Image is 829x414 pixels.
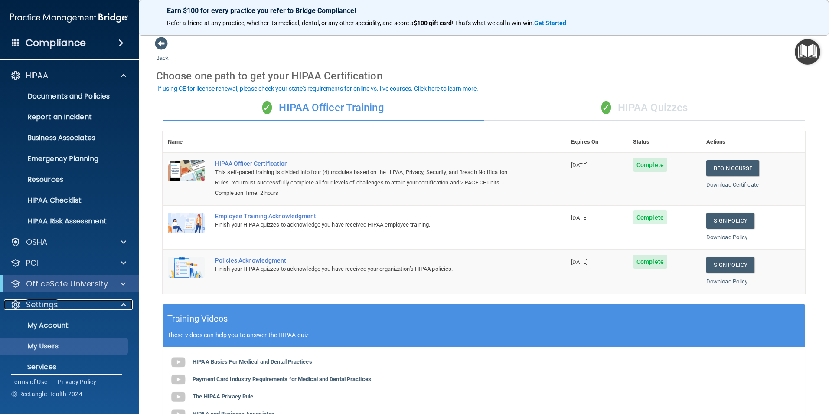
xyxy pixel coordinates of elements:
[706,160,759,176] a: Begin Course
[6,217,124,226] p: HIPAA Risk Assessment
[26,279,108,289] p: OfficeSafe University
[795,39,820,65] button: Open Resource Center
[6,154,124,163] p: Emergency Planning
[215,188,522,198] div: Completion Time: 2 hours
[167,332,800,338] p: These videos can help you to answer the HIPAA quiz
[6,196,124,205] p: HIPAA Checklist
[452,20,534,26] span: ! That's what we call a win-win.
[706,234,748,240] a: Download Policy
[701,131,805,153] th: Actions
[215,213,522,220] div: Employee Training Acknowledgment
[601,101,611,114] span: ✓
[6,113,124,122] p: Report an Incident
[6,134,124,142] p: Business Associates
[10,237,126,247] a: OSHA
[193,393,253,400] b: The HIPAA Privacy Rule
[170,354,187,371] img: gray_youtube_icon.38fcd6cc.png
[10,9,128,26] img: PMB logo
[26,258,38,268] p: PCI
[633,255,667,269] span: Complete
[215,264,522,274] div: Finish your HIPAA quizzes to acknowledge you have received your organization’s HIPAA policies.
[6,363,124,371] p: Services
[193,376,371,382] b: Payment Card Industry Requirements for Medical and Dental Practices
[10,279,126,289] a: OfficeSafe University
[26,37,86,49] h4: Compliance
[156,44,169,61] a: Back
[215,167,522,188] div: This self-paced training is divided into four (4) modules based on the HIPAA, Privacy, Security, ...
[6,321,124,330] p: My Account
[10,299,126,310] a: Settings
[414,20,452,26] strong: $100 gift card
[170,371,187,388] img: gray_youtube_icon.38fcd6cc.png
[11,390,82,398] span: Ⓒ Rectangle Health 2024
[484,95,805,121] div: HIPAA Quizzes
[163,131,210,153] th: Name
[58,378,97,386] a: Privacy Policy
[534,20,566,26] strong: Get Started
[167,311,228,326] h5: Training Videos
[10,70,126,81] a: HIPAA
[26,299,58,310] p: Settings
[167,7,801,15] p: Earn $100 for every practice you refer to Bridge Compliance!
[571,259,587,265] span: [DATE]
[156,63,812,89] div: Choose one path to get your HIPAA Certification
[11,378,47,386] a: Terms of Use
[26,70,48,81] p: HIPAA
[215,257,522,264] div: Policies Acknowledgment
[6,92,124,101] p: Documents and Policies
[193,358,312,365] b: HIPAA Basics For Medical and Dental Practices
[6,342,124,351] p: My Users
[170,388,187,406] img: gray_youtube_icon.38fcd6cc.png
[167,20,414,26] span: Refer a friend at any practice, whether it's medical, dental, or any other speciality, and score a
[215,220,522,230] div: Finish your HIPAA quizzes to acknowledge you have received HIPAA employee training.
[262,101,272,114] span: ✓
[633,158,667,172] span: Complete
[706,181,759,188] a: Download Certificate
[6,175,124,184] p: Resources
[706,213,754,229] a: Sign Policy
[215,160,522,167] a: HIPAA Officer Certification
[163,95,484,121] div: HIPAA Officer Training
[157,85,478,92] div: If using CE for license renewal, please check your state's requirements for online vs. live cours...
[566,131,628,153] th: Expires On
[10,258,126,268] a: PCI
[633,210,667,224] span: Complete
[706,278,748,285] a: Download Policy
[26,237,48,247] p: OSHA
[534,20,568,26] a: Get Started
[571,162,587,168] span: [DATE]
[706,257,754,273] a: Sign Policy
[156,84,480,93] button: If using CE for license renewal, please check your state's requirements for online vs. live cours...
[571,214,587,221] span: [DATE]
[628,131,701,153] th: Status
